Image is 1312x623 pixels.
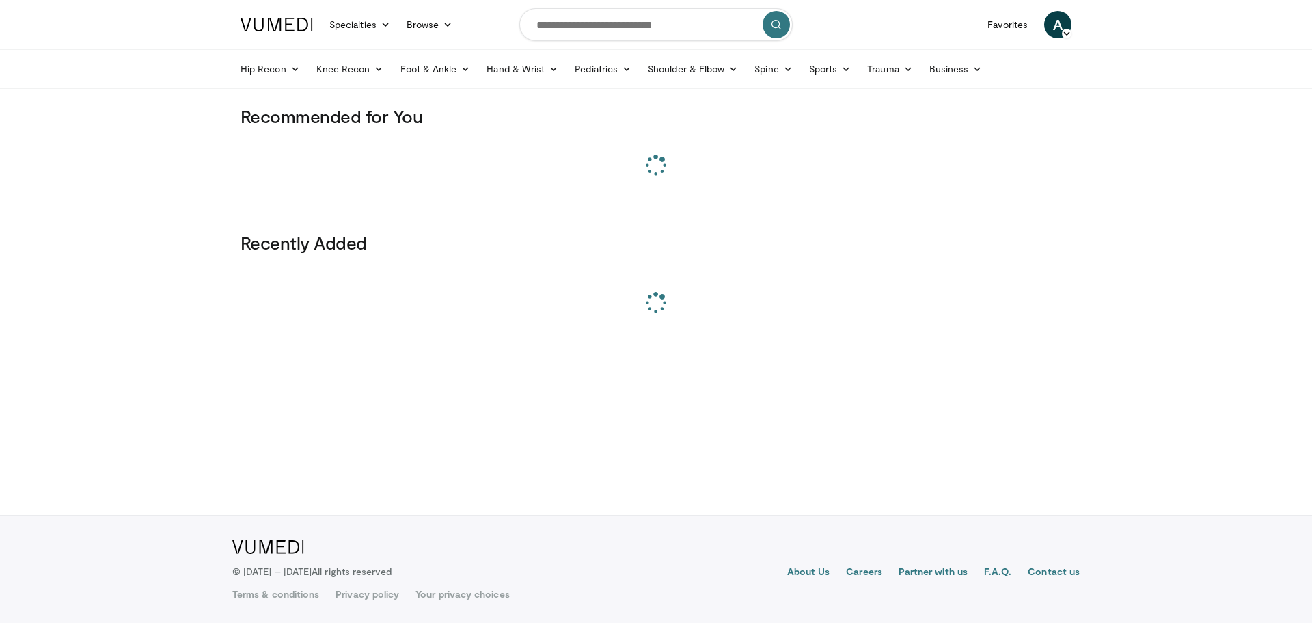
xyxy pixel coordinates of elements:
a: Business [921,55,991,83]
a: Your privacy choices [415,587,509,601]
a: Foot & Ankle [392,55,479,83]
a: Browse [398,11,461,38]
a: Spine [746,55,800,83]
a: F.A.Q. [984,565,1011,581]
a: Trauma [859,55,921,83]
a: Pediatrics [566,55,640,83]
a: Shoulder & Elbow [640,55,746,83]
a: Knee Recon [308,55,392,83]
a: Favorites [979,11,1036,38]
span: All rights reserved [312,566,392,577]
a: Contact us [1028,565,1080,581]
a: Sports [801,55,860,83]
input: Search topics, interventions [519,8,793,41]
a: Specialties [321,11,398,38]
a: Privacy policy [336,587,399,601]
a: Careers [846,565,882,581]
h3: Recommended for You [241,105,1071,127]
a: Hip Recon [232,55,308,83]
a: Partner with us [899,565,968,581]
img: VuMedi Logo [241,18,313,31]
p: © [DATE] – [DATE] [232,565,392,579]
a: Hand & Wrist [478,55,566,83]
h3: Recently Added [241,232,1071,254]
a: About Us [787,565,830,581]
img: VuMedi Logo [232,540,304,554]
a: Terms & conditions [232,587,319,601]
a: A [1044,11,1071,38]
